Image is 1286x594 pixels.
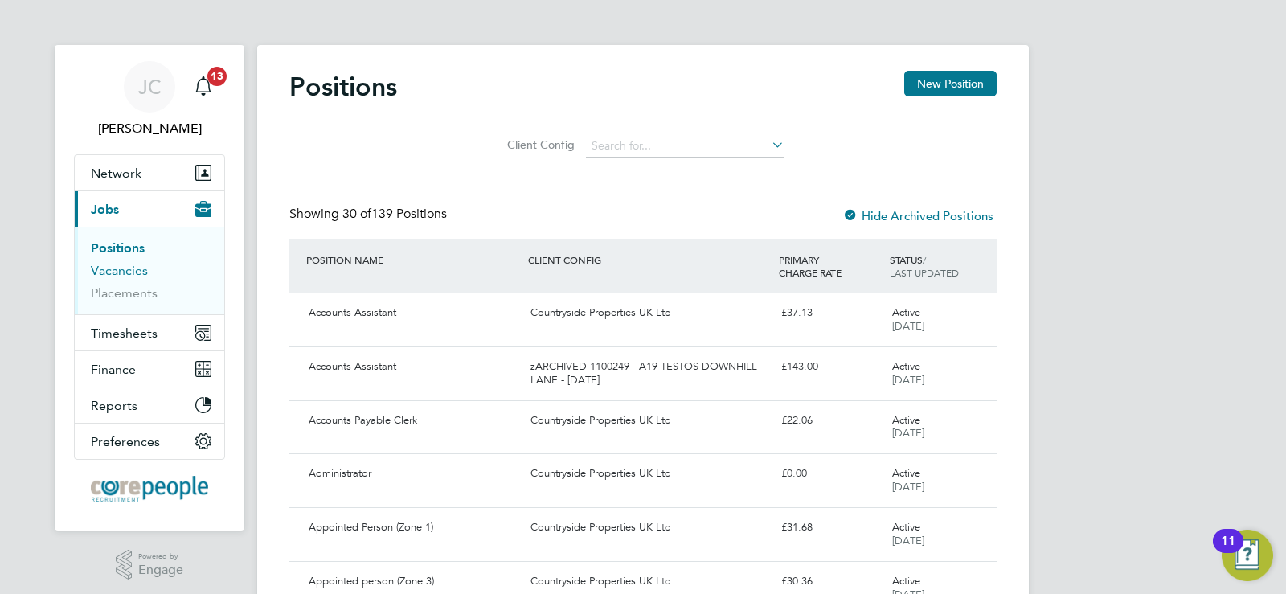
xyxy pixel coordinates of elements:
[775,461,886,487] div: £0.00
[892,319,924,333] span: [DATE]
[842,208,993,223] label: Hide Archived Positions
[302,461,524,487] div: Administrator
[775,408,886,434] div: £22.06
[91,285,158,301] a: Placements
[138,76,162,97] span: JC
[91,434,160,449] span: Preferences
[187,61,219,113] a: 13
[524,245,774,274] div: CLIENT CONFIG
[138,550,183,563] span: Powered by
[75,315,224,350] button: Timesheets
[302,514,524,541] div: Appointed Person (Zone 1)
[892,466,920,480] span: Active
[55,45,244,531] nav: Main navigation
[75,191,224,227] button: Jobs
[91,166,141,181] span: Network
[892,574,920,588] span: Active
[923,253,926,266] span: /
[116,550,184,580] a: Powered byEngage
[1222,530,1273,581] button: Open Resource Center, 11 new notifications
[289,206,450,223] div: Showing
[892,413,920,427] span: Active
[138,563,183,577] span: Engage
[91,362,136,377] span: Finance
[342,206,447,222] span: 139 Positions
[892,520,920,534] span: Active
[524,354,774,394] div: zARCHIVED 1100249 - A19 TESTOS DOWNHILL LANE - [DATE]
[586,135,784,158] input: Search for...
[302,300,524,326] div: Accounts Assistant
[904,71,997,96] button: New Position
[775,245,886,287] div: PRIMARY CHARGE RATE
[74,61,225,138] a: JC[PERSON_NAME]
[74,119,225,138] span: Joseph Cowling
[302,354,524,380] div: Accounts Assistant
[892,480,924,494] span: [DATE]
[775,300,886,326] div: £37.13
[74,476,225,502] a: Go to home page
[886,245,997,287] div: STATUS
[524,514,774,541] div: Countryside Properties UK Ltd
[75,227,224,314] div: Jobs
[91,263,148,278] a: Vacancies
[342,206,371,222] span: 30 of
[302,245,524,274] div: POSITION NAME
[890,266,959,279] span: LAST UPDATED
[91,398,137,413] span: Reports
[91,326,158,341] span: Timesheets
[75,424,224,459] button: Preferences
[524,300,774,326] div: Countryside Properties UK Ltd
[775,354,886,380] div: £143.00
[524,461,774,487] div: Countryside Properties UK Ltd
[524,408,774,434] div: Countryside Properties UK Ltd
[302,408,524,434] div: Accounts Payable Clerk
[91,476,208,502] img: corepeople-logo-retina.png
[892,359,920,373] span: Active
[775,514,886,541] div: £31.68
[892,305,920,319] span: Active
[892,534,924,547] span: [DATE]
[892,373,924,387] span: [DATE]
[91,202,119,217] span: Jobs
[75,155,224,190] button: Network
[892,426,924,440] span: [DATE]
[91,240,145,256] a: Positions
[502,137,575,152] label: Client Config
[207,67,227,86] span: 13
[75,351,224,387] button: Finance
[289,71,397,103] h2: Positions
[75,387,224,423] button: Reports
[1221,541,1235,562] div: 11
